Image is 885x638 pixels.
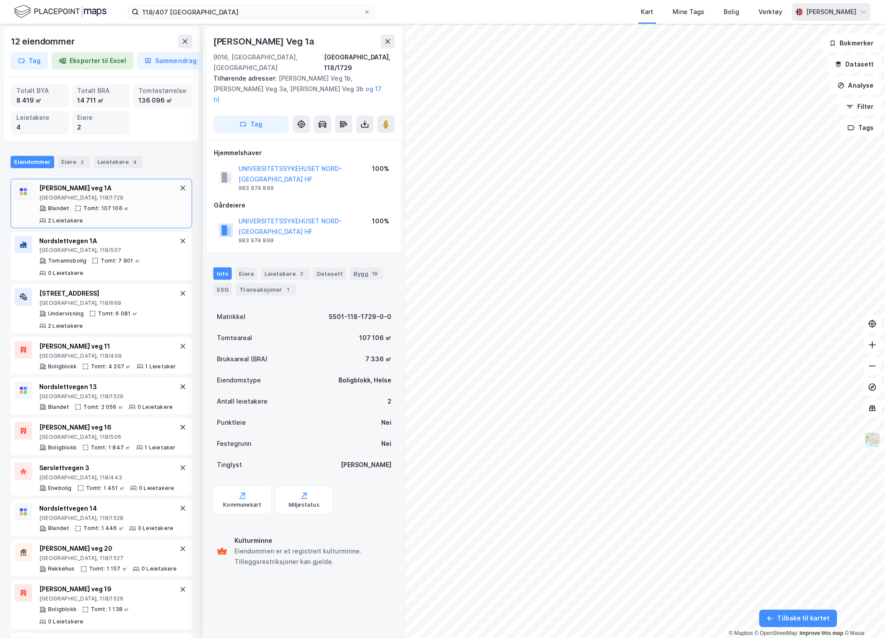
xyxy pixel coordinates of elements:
div: Verktøy [759,7,783,17]
div: [GEOGRAPHIC_DATA], 118/1729 [324,52,395,73]
div: 19 [370,269,379,278]
div: 0 Leietakere [138,525,173,532]
div: Eiendommen er et registrert kulturminne. Tilleggsrestriksjoner kan gjelde. [234,546,391,568]
div: Hjemmelshaver [214,148,394,158]
button: Bokmerker [822,34,881,52]
input: Søk på adresse, matrikkel, gårdeiere, leietakere eller personer [139,5,364,19]
div: Tomt: 1 451 ㎡ [86,485,125,492]
div: 1 Leietaker [145,444,176,451]
div: 2 [297,269,306,278]
div: [PERSON_NAME] Veg 1a [213,34,316,48]
div: Tinglyst [217,460,242,470]
div: 0 Leietakere [48,270,83,277]
button: Sammendrag [137,52,204,70]
div: Info [213,267,232,280]
div: Nordslettvegen 14 [39,503,173,514]
div: Eiere [58,156,90,168]
div: [GEOGRAPHIC_DATA], 118/1526 [39,596,178,603]
div: Enebolig [48,485,72,492]
div: ESG [213,283,232,296]
div: [GEOGRAPHIC_DATA], 118/1529 [39,393,173,400]
div: [STREET_ADDRESS] [39,288,178,299]
button: Tag [213,115,289,133]
button: Analyse [830,77,881,94]
div: Boligblokk [48,444,77,451]
div: Leietakere [261,267,310,280]
a: OpenStreetMap [755,631,798,637]
div: Tomt: 2 056 ㎡ [83,404,123,411]
div: 983 974 899 [238,185,274,192]
button: Tags [840,119,881,137]
div: [GEOGRAPHIC_DATA], 118/669 [39,300,178,307]
div: [GEOGRAPHIC_DATA], 118/507 [39,247,178,254]
span: Tilhørende adresser: [213,74,279,82]
div: [PERSON_NAME] [341,460,391,470]
div: 1 [284,285,293,294]
div: 4 [16,122,63,132]
div: [PERSON_NAME] veg 16 [39,422,176,433]
div: [GEOGRAPHIC_DATA], 118/1729 [39,194,178,201]
div: Blandet [48,205,69,212]
div: Boligblokk [48,363,77,370]
div: Nordslettvegen 1A [39,236,178,246]
div: [GEOGRAPHIC_DATA], 118/506 [39,434,176,441]
button: Eksporter til Excel [52,52,134,70]
div: 9016, [GEOGRAPHIC_DATA], [GEOGRAPHIC_DATA] [213,52,324,73]
div: 2 [387,396,391,407]
div: Bolig [724,7,740,17]
div: Tomt: 1 446 ㎡ [83,525,124,532]
div: [GEOGRAPHIC_DATA], 118/409 [39,352,176,360]
div: Matrikkel [217,312,245,322]
div: Nei [381,417,391,428]
div: 2 [78,158,87,167]
div: [GEOGRAPHIC_DATA], 118/443 [39,474,175,481]
div: Mine Tags [673,7,705,17]
div: 0 Leietakere [141,566,177,573]
div: Tomtestørrelse [138,86,186,96]
div: Kommunekart [223,502,261,509]
div: 100% [372,163,389,174]
div: Eiendomstype [217,375,261,386]
div: Eiendommer [11,156,54,168]
div: Leietakere [16,113,63,122]
div: 0 Leietakere [138,404,173,411]
div: Datasett [313,267,346,280]
div: Tomteareal [217,333,252,343]
div: Antall leietakere [217,396,268,407]
div: 0 Leietakere [48,619,83,626]
div: Tomt: 6 081 ㎡ [98,310,138,317]
div: [PERSON_NAME] Veg 1b, [PERSON_NAME] Veg 3a, [PERSON_NAME] Veg 3b [213,73,388,105]
button: Tag [11,52,48,70]
div: 2 [78,122,125,132]
div: [PERSON_NAME] veg 19 [39,584,178,595]
div: [GEOGRAPHIC_DATA], 118/1528 [39,515,173,522]
div: Miljøstatus [289,502,320,509]
div: 136 096 ㎡ [138,96,186,105]
div: 4 [130,158,139,167]
div: Tomt: 1 847 ㎡ [91,444,131,451]
div: Punktleie [217,417,246,428]
div: Nei [381,438,391,449]
div: Nordslettvegen 13 [39,382,173,392]
div: 1 Leietaker [145,363,176,370]
img: logo.f888ab2527a4732fd821a326f86c7f29.svg [14,4,107,19]
div: 7 336 ㎡ [365,354,391,364]
div: 100% [372,216,389,226]
div: Totalt BRA [78,86,125,96]
button: Filter [839,98,881,115]
div: Bygg [350,267,383,280]
div: Totalt BYA [16,86,63,96]
div: [GEOGRAPHIC_DATA], 118/1527 [39,555,177,562]
div: [PERSON_NAME] [807,7,857,17]
div: Tomt: 4 207 ㎡ [91,363,131,370]
div: Transaksjoner [236,283,296,296]
div: 2 Leietakere [48,217,83,224]
div: Tomt: 1 157 ㎡ [89,566,128,573]
div: [PERSON_NAME] veg 1A [39,183,178,193]
div: Kart [641,7,654,17]
div: [PERSON_NAME] veg 11 [39,341,176,352]
img: Z [864,432,881,449]
iframe: Chat Widget [841,596,885,638]
div: Eiere [78,113,125,122]
a: Mapbox [729,631,753,637]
